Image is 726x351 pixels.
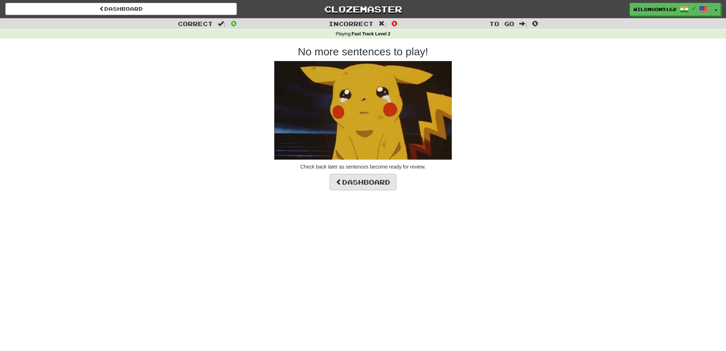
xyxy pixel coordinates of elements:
span: : [519,21,527,27]
span: Incorrect [329,20,374,27]
a: Dashboard [330,174,396,190]
span: 0 [231,19,237,27]
a: WildMoon9162 / [630,3,712,16]
a: Dashboard [5,3,237,15]
span: / [692,6,696,11]
img: sad-pikachu.gif [274,61,452,160]
span: 0 [391,19,397,27]
span: Correct [178,20,213,27]
a: Clozemaster [247,3,479,15]
span: To go [489,20,514,27]
span: WildMoon9162 [634,6,676,12]
span: 0 [532,19,538,27]
p: Check back later as sentences become ready for review. [160,163,567,170]
h2: No more sentences to play! [160,46,567,57]
span: : [218,21,226,27]
span: : [379,21,386,27]
strong: Fast Track Level 2 [352,31,391,36]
